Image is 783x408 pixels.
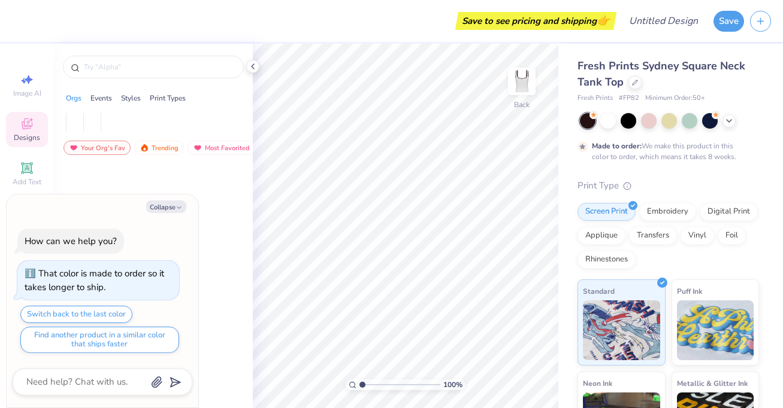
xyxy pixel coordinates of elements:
[629,227,677,245] div: Transfers
[578,179,759,193] div: Print Type
[639,203,696,221] div: Embroidery
[700,203,758,221] div: Digital Print
[14,133,40,142] span: Designs
[677,285,702,297] span: Puff Ink
[510,69,534,93] img: Back
[583,377,612,389] span: Neon Ink
[677,300,754,360] img: Puff Ink
[681,227,714,245] div: Vinyl
[90,93,112,103] div: Events
[714,11,744,32] button: Save
[150,93,186,103] div: Print Types
[578,93,613,103] span: Fresh Prints
[578,203,636,221] div: Screen Print
[514,99,530,110] div: Back
[677,377,748,389] span: Metallic & Glitter Ink
[583,300,660,360] img: Standard
[83,61,236,73] input: Try "Alpha"
[193,144,202,152] img: most_fav.gif
[20,327,179,353] button: Find another product in a similar color that ships faster
[619,9,708,33] input: Untitled Design
[121,93,141,103] div: Styles
[25,267,164,293] div: That color is made to order so it takes longer to ship.
[578,59,745,89] span: Fresh Prints Sydney Square Neck Tank Top
[64,141,131,155] div: Your Org's Fav
[188,141,255,155] div: Most Favorited
[597,13,610,28] span: 👉
[645,93,705,103] span: Minimum Order: 50 +
[66,93,81,103] div: Orgs
[619,93,639,103] span: # FP82
[69,144,78,152] img: most_fav.gif
[578,227,625,245] div: Applique
[458,12,613,30] div: Save to see pricing and shipping
[443,379,462,390] span: 100 %
[25,235,117,247] div: How can we help you?
[578,251,636,269] div: Rhinestones
[583,285,615,297] span: Standard
[13,89,41,98] span: Image AI
[592,141,642,151] strong: Made to order:
[718,227,746,245] div: Foil
[140,144,149,152] img: trending.gif
[134,141,184,155] div: Trending
[146,200,186,213] button: Collapse
[13,177,41,187] span: Add Text
[592,141,739,162] div: We make this product in this color to order, which means it takes 8 weeks.
[20,306,132,323] button: Switch back to the last color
